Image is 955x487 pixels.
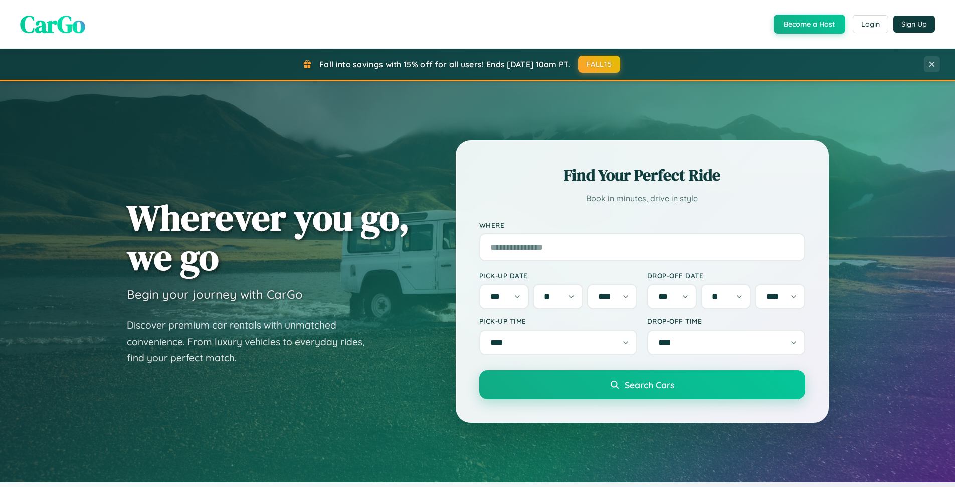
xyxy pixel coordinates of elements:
[853,15,888,33] button: Login
[647,317,805,326] label: Drop-off Time
[893,16,935,33] button: Sign Up
[479,370,805,399] button: Search Cars
[479,221,805,229] label: Where
[20,8,85,41] span: CarGo
[479,191,805,206] p: Book in minutes, drive in style
[127,198,410,277] h1: Wherever you go, we go
[479,271,637,280] label: Pick-up Date
[774,15,845,34] button: Become a Host
[127,287,303,302] h3: Begin your journey with CarGo
[127,317,377,366] p: Discover premium car rentals with unmatched convenience. From luxury vehicles to everyday rides, ...
[319,59,570,69] span: Fall into savings with 15% off for all users! Ends [DATE] 10am PT.
[479,164,805,186] h2: Find Your Perfect Ride
[578,56,620,73] button: FALL15
[647,271,805,280] label: Drop-off Date
[479,317,637,326] label: Pick-up Time
[625,379,674,390] span: Search Cars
